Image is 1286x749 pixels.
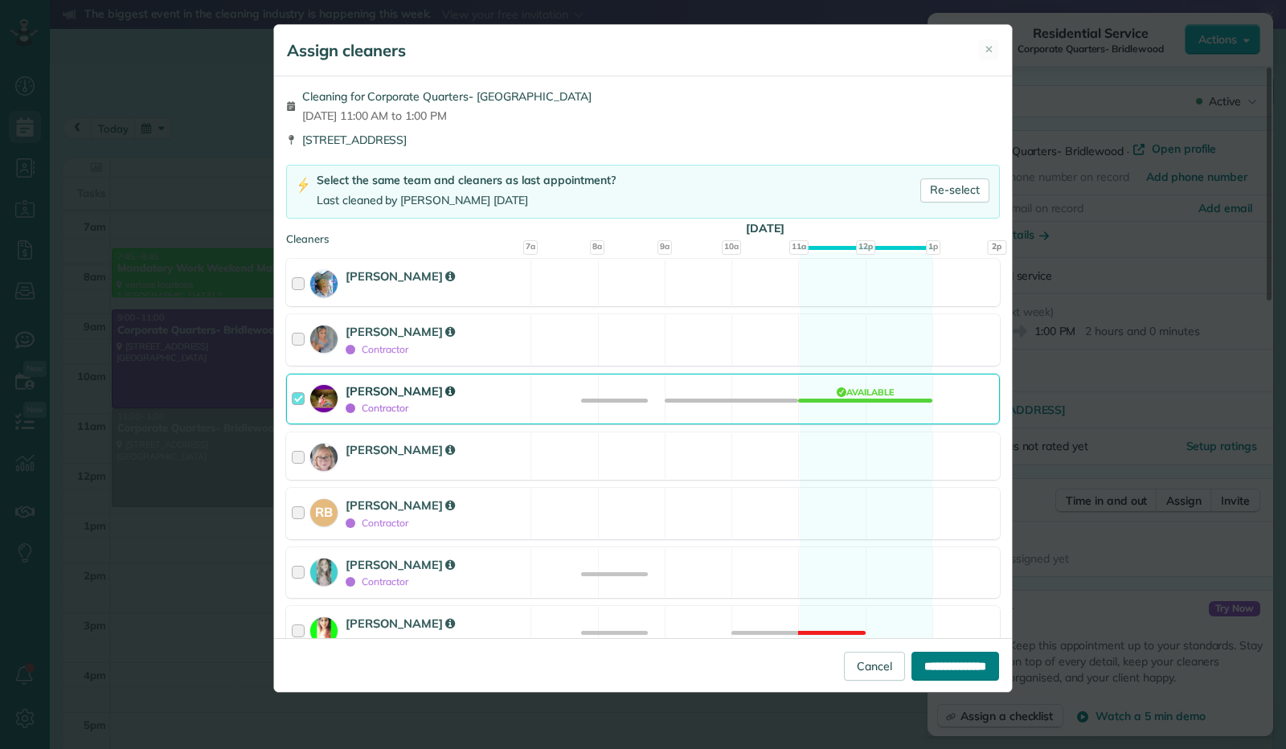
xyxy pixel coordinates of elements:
[346,442,455,457] strong: [PERSON_NAME]
[346,343,408,355] span: Contractor
[346,616,455,631] strong: [PERSON_NAME]
[287,39,406,62] h5: Assign cleaners
[297,177,310,194] img: lightning-bolt-icon-94e5364df696ac2de96d3a42b8a9ff6ba979493684c50e6bbbcda72601fa0d29.png
[302,88,592,104] span: Cleaning for Corporate Quarters- [GEOGRAPHIC_DATA]
[346,268,455,284] strong: [PERSON_NAME]
[286,132,1000,148] div: [STREET_ADDRESS]
[310,499,338,522] strong: RB
[844,652,905,681] a: Cancel
[317,192,616,209] div: Last cleaned by [PERSON_NAME] [DATE]
[317,172,616,189] div: Select the same team and cleaners as last appointment?
[302,108,592,124] span: [DATE] 11:00 AM to 1:00 PM
[346,324,455,339] strong: [PERSON_NAME]
[985,42,993,57] span: ✕
[346,383,455,399] strong: [PERSON_NAME]
[346,497,455,513] strong: [PERSON_NAME]
[920,178,989,203] a: Re-select
[346,575,408,587] span: Contractor
[346,557,455,572] strong: [PERSON_NAME]
[286,231,1000,236] div: Cleaners
[346,517,408,529] span: Contractor
[346,402,408,414] span: Contractor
